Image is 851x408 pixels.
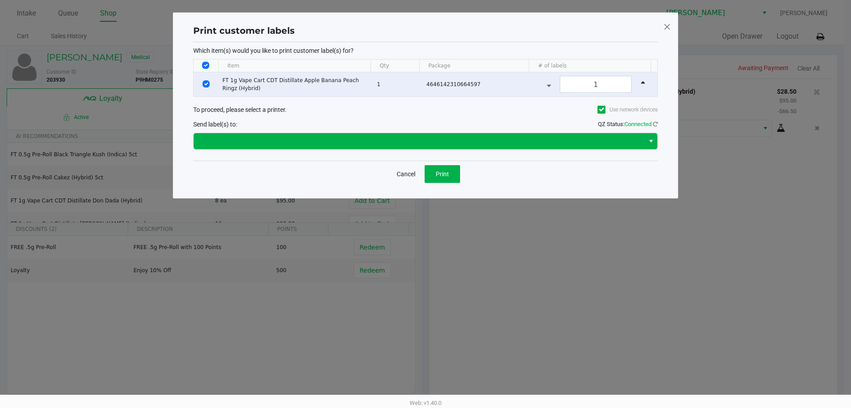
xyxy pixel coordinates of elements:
span: To proceed, please select a printer. [193,106,287,113]
span: Send label(s) to: [193,121,237,128]
button: Print [425,165,460,183]
p: Which item(s) would you like to print customer label(s) for? [193,47,658,55]
h1: Print customer labels [193,24,295,37]
td: 4646142310664597 [422,72,534,96]
td: FT 1g Vape Cart CDT Distillate Apple Banana Peach Ringz (Hybrid) [219,72,373,96]
span: Print [436,170,449,178]
label: Use network devices [597,106,658,114]
input: Select Row [203,80,210,87]
th: Package [419,59,529,72]
th: # of labels [529,59,651,72]
button: Cancel [391,165,421,183]
button: Select [644,133,657,149]
input: Select All Rows [202,62,209,69]
th: Qty [371,59,419,72]
span: Web: v1.40.0 [410,400,441,406]
span: QZ Status: [598,121,658,127]
th: Item [218,59,371,72]
div: Data table [194,59,657,96]
span: Connected [625,121,652,127]
td: 1 [373,72,422,96]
